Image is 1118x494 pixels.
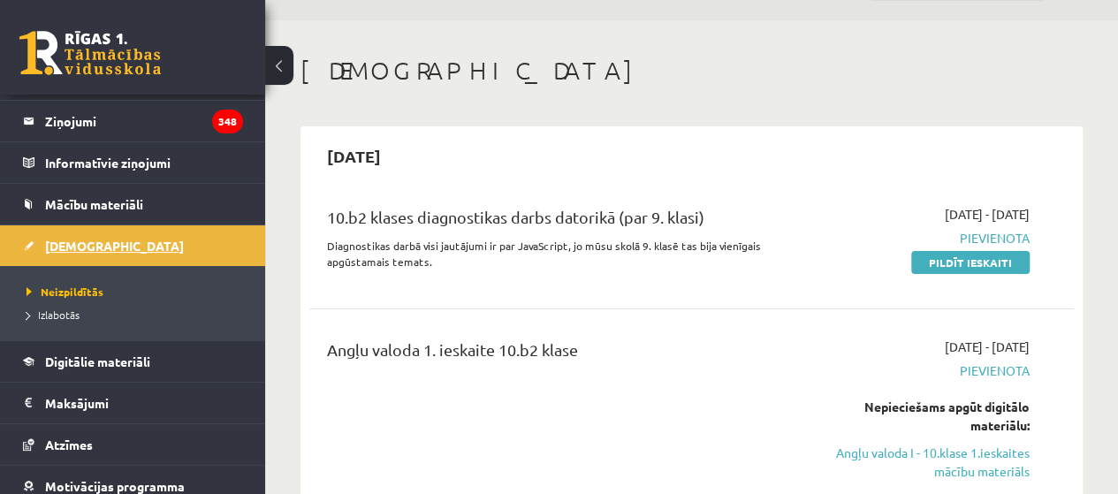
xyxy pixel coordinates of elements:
[23,225,243,266] a: [DEMOGRAPHIC_DATA]
[813,444,1030,481] a: Angļu valoda I - 10.klase 1.ieskaites mācību materiāls
[23,424,243,465] a: Atzīmes
[813,398,1030,435] div: Nepieciešams apgūt digitālo materiālu:
[27,284,247,300] a: Neizpildītās
[212,110,243,133] i: 348
[45,437,93,452] span: Atzīmes
[23,142,243,183] a: Informatīvie ziņojumi
[813,229,1030,247] span: Pievienota
[327,238,787,270] p: Diagnostikas darbā visi jautājumi ir par JavaScript, jo mūsu skolā 9. klasē tas bija vienīgais ap...
[45,196,143,212] span: Mācību materiāli
[19,31,161,75] a: Rīgas 1. Tālmācības vidusskola
[45,353,150,369] span: Digitālie materiāli
[309,135,399,177] h2: [DATE]
[23,341,243,382] a: Digitālie materiāli
[23,184,243,224] a: Mācību materiāli
[27,307,247,323] a: Izlabotās
[27,285,103,299] span: Neizpildītās
[300,56,1083,86] h1: [DEMOGRAPHIC_DATA]
[327,338,787,370] div: Angļu valoda 1. ieskaite 10.b2 klase
[45,101,243,141] legend: Ziņojumi
[327,205,787,238] div: 10.b2 klases diagnostikas darbs datorikā (par 9. klasi)
[945,205,1030,224] span: [DATE] - [DATE]
[23,101,243,141] a: Ziņojumi348
[945,338,1030,356] span: [DATE] - [DATE]
[45,238,184,254] span: [DEMOGRAPHIC_DATA]
[45,478,185,494] span: Motivācijas programma
[23,383,243,423] a: Maksājumi
[911,251,1030,274] a: Pildīt ieskaiti
[45,383,243,423] legend: Maksājumi
[27,308,80,322] span: Izlabotās
[813,361,1030,380] span: Pievienota
[45,142,243,183] legend: Informatīvie ziņojumi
